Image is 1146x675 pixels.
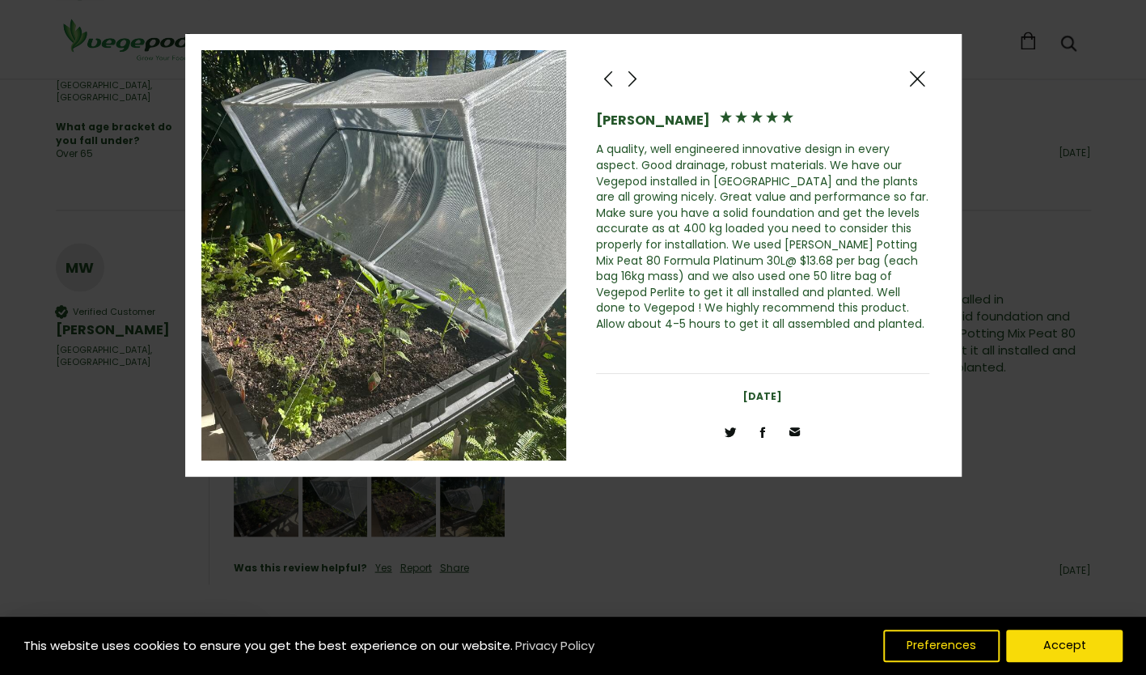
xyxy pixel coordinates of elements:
div: Previous Review [596,66,620,91]
button: Accept [1006,630,1123,662]
div: Share Review on Twitter [718,419,742,444]
a: Privacy Policy (opens in a new tab) [513,631,597,660]
div: Share Review on Facebook [751,419,775,444]
div: 5 star rating [718,109,795,129]
div: [DATE] [596,390,929,404]
div: A quality, well engineered innovative design in every aspect. Good drainage, robust materials. We... [596,142,929,332]
div: [PERSON_NAME] [596,112,710,129]
a: Share Review via Email [783,419,807,444]
div: Next Review [620,66,645,91]
img: Review Image - Large Raised Garden Bed with VegeCover 2m x 1m [201,50,567,461]
span: This website uses cookies to ensure you get the best experience on our website. [23,637,513,654]
div: Close [905,66,929,91]
button: Preferences [883,630,1000,662]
